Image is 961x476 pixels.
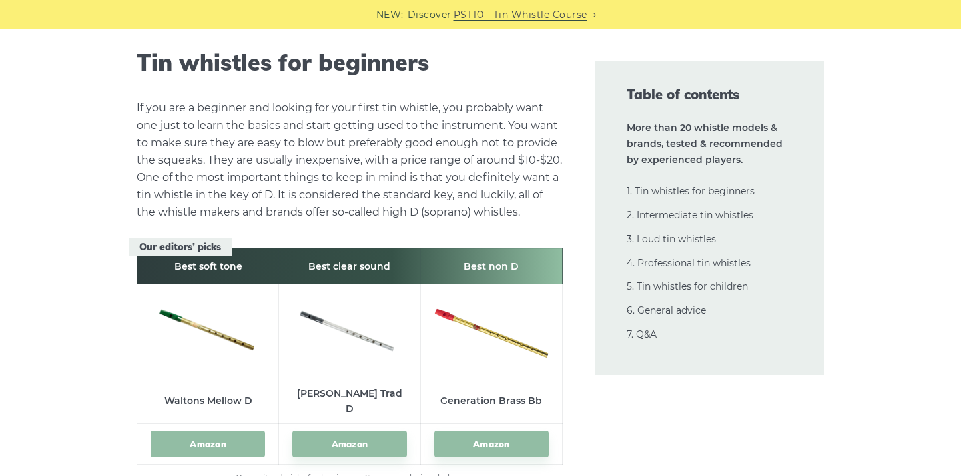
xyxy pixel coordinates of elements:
[627,85,792,104] span: Table of contents
[627,280,748,292] a: 5. Tin whistles for children
[627,233,716,245] a: 3. Loud tin whistles
[137,99,563,221] p: If you are a beginner and looking for your first tin whistle, you probably want one just to learn...
[292,304,406,355] img: Dixon Trad D Tin Whistle Preview
[627,328,657,340] a: 7. Q&A
[137,248,279,284] th: Best soft tone
[137,49,563,77] h2: Tin whistles for beginners
[129,238,232,257] span: Our editors’ picks
[420,379,562,424] td: Generation Brass Bb
[292,431,406,458] a: Amazon
[627,122,783,166] strong: More than 20 whistle models & brands, tested & recommended by experienced players.
[627,304,706,316] a: 6. General advice
[137,379,279,424] td: Waltons Mellow D
[420,248,562,284] th: Best non D
[434,291,549,367] img: generation Brass Bb Tin Whistle Preview
[408,7,452,23] span: Discover
[434,431,549,458] a: Amazon
[151,302,265,356] img: Waltons Mellow D Tin Whistle Preview
[376,7,404,23] span: NEW:
[627,209,753,221] a: 2. Intermediate tin whistles
[279,379,420,424] td: [PERSON_NAME] Trad D
[454,7,587,23] a: PST10 - Tin Whistle Course
[627,185,755,197] a: 1. Tin whistles for beginners
[279,248,420,284] th: Best clear sound
[627,257,751,269] a: 4. Professional tin whistles
[151,431,265,458] a: Amazon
